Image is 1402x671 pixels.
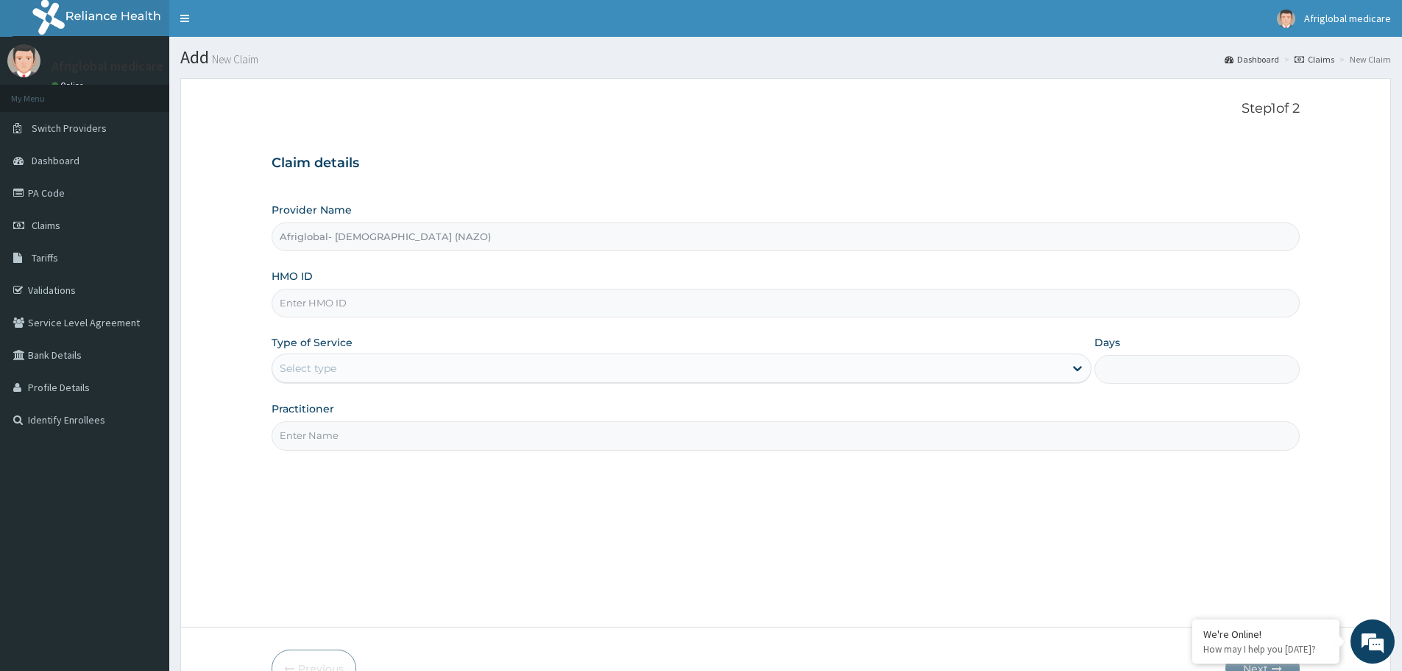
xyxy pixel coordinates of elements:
[272,289,1300,317] input: Enter HMO ID
[32,154,79,167] span: Dashboard
[1225,53,1279,66] a: Dashboard
[1295,53,1334,66] a: Claims
[1336,53,1391,66] li: New Claim
[1203,628,1328,641] div: We're Online!
[7,44,40,77] img: User Image
[272,269,313,284] label: HMO ID
[1277,10,1295,28] img: User Image
[180,48,1391,67] h1: Add
[280,361,336,376] div: Select type
[272,335,353,350] label: Type of Service
[272,101,1300,117] p: Step 1 of 2
[272,421,1300,450] input: Enter Name
[32,122,107,135] span: Switch Providers
[272,155,1300,172] h3: Claim details
[52,80,87,91] a: Online
[1203,643,1328,656] p: How may I help you today?
[1304,12,1391,25] span: Afriglobal medicare
[32,219,60,232] span: Claims
[32,251,58,264] span: Tariffs
[272,203,352,217] label: Provider Name
[52,60,163,73] p: Afriglobal medicare
[1094,335,1120,350] label: Days
[209,54,258,65] small: New Claim
[272,401,334,416] label: Practitioner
